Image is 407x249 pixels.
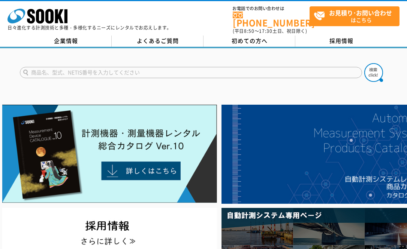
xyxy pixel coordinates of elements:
span: 17:30 [259,28,272,34]
span: 初めての方へ [232,37,268,45]
a: 初めての方へ [203,36,295,47]
a: 企業情報 [20,36,112,47]
p: 日々進化する計測技術と多種・多様化するニーズにレンタルでお応えします。 [7,25,172,30]
a: よくあるご質問 [112,36,203,47]
span: 8:50 [244,28,254,34]
span: お電話でのお問い合わせは [233,6,310,11]
input: 商品名、型式、NETIS番号を入力してください [20,67,362,78]
img: Catalog Ver10 [2,105,217,203]
strong: お見積り･お問い合わせ [329,8,392,17]
span: はこちら [314,7,399,25]
a: お見積り･お問い合わせはこちら [310,6,400,26]
span: (平日 ～ 土日、祝日除く) [233,28,307,34]
a: [PHONE_NUMBER] [233,12,310,27]
img: btn_search.png [364,63,383,82]
a: 採用情報 [295,36,387,47]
